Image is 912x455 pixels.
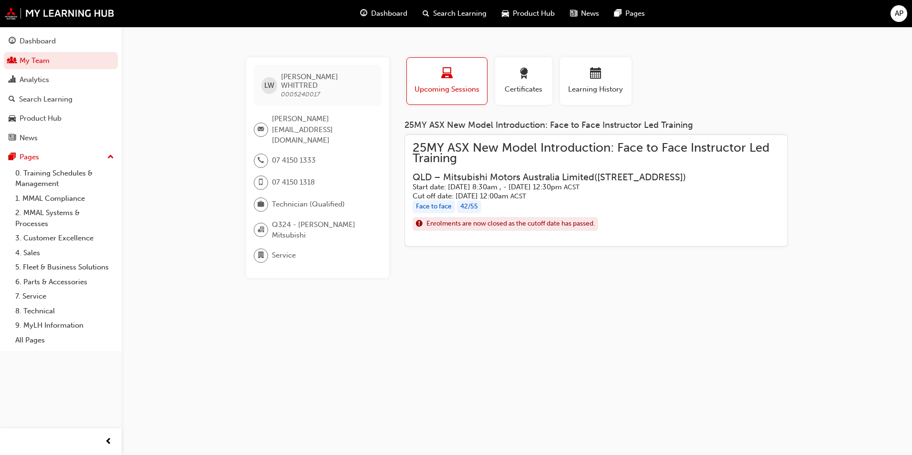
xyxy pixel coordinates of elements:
[9,37,16,46] span: guage-icon
[404,120,788,131] div: 25MY ASX New Model Introduction: Face to Face Instructor Led Training
[272,155,316,166] span: 07 4150 1333
[11,191,118,206] a: 1. MMAL Compliance
[258,224,264,236] span: organisation-icon
[406,57,487,105] button: Upcoming Sessions
[20,113,62,124] div: Product Hub
[352,4,415,23] a: guage-iconDashboard
[4,148,118,166] button: Pages
[105,436,112,448] span: prev-icon
[494,4,562,23] a: car-iconProduct Hub
[581,8,599,19] span: News
[495,57,552,105] button: Certificates
[281,90,320,98] span: 0005240017
[607,4,653,23] a: pages-iconPages
[258,176,264,189] span: mobile-icon
[9,153,16,162] span: pages-icon
[20,152,39,163] div: Pages
[11,231,118,246] a: 3. Customer Excellence
[264,80,274,91] span: LW
[9,134,16,143] span: news-icon
[20,133,38,144] div: News
[258,198,264,211] span: briefcase-icon
[416,218,423,230] span: exclaim-icon
[414,84,480,95] span: Upcoming Sessions
[20,74,49,85] div: Analytics
[518,68,529,81] span: award-icon
[614,8,622,20] span: pages-icon
[413,183,765,192] h5: Start date: [DATE] 8:30am , - [DATE] 12:30pm
[20,36,56,47] div: Dashboard
[415,4,494,23] a: search-iconSearch Learning
[11,304,118,319] a: 8. Technical
[272,114,374,146] span: [PERSON_NAME][EMAIL_ADDRESS][DOMAIN_NAME]
[4,91,118,108] a: Search Learning
[9,114,16,123] span: car-icon
[570,8,577,20] span: news-icon
[5,7,114,20] img: mmal
[567,84,624,95] span: Learning History
[510,192,526,200] span: Australian Central Standard Time ACST
[11,318,118,333] a: 9. MyLH Information
[564,183,580,191] span: Australian Central Standard Time ACST
[423,8,429,20] span: search-icon
[11,166,118,191] a: 0. Training Schedules & Management
[426,218,595,229] span: Enrolments are now closed as the cutoff date has passed.
[11,206,118,231] a: 2. MMAL Systems & Processes
[11,246,118,260] a: 4. Sales
[272,177,315,188] span: 07 4150 1318
[19,94,73,105] div: Search Learning
[441,68,453,81] span: laptop-icon
[457,200,481,213] div: 42 / 55
[258,249,264,262] span: department-icon
[4,32,118,50] a: Dashboard
[11,289,118,304] a: 7. Service
[4,71,118,89] a: Analytics
[9,76,16,84] span: chart-icon
[11,260,118,275] a: 5. Fleet & Business Solutions
[258,155,264,167] span: phone-icon
[258,124,264,136] span: email-icon
[513,8,555,19] span: Product Hub
[433,8,487,19] span: Search Learning
[413,143,780,238] a: 25MY ASX New Model Introduction: Face to Face Instructor Led TrainingQLD – Mitsubishi Motors Aust...
[891,5,907,22] button: AP
[413,192,765,201] h5: Cut off date: [DATE] 12:00am
[502,84,545,95] span: Certificates
[11,333,118,348] a: All Pages
[4,31,118,148] button: DashboardMy TeamAnalyticsSearch LearningProduct HubNews
[281,72,373,90] span: [PERSON_NAME] WHITTRED
[4,52,118,70] a: My Team
[413,200,455,213] div: Face to face
[562,4,607,23] a: news-iconNews
[413,172,765,183] h3: QLD – Mitsubishi Motors Australia Limited ( [STREET_ADDRESS] )
[560,57,632,105] button: Learning History
[107,151,114,164] span: up-icon
[272,219,374,241] span: Q324 - [PERSON_NAME] Mitsubishi
[360,8,367,20] span: guage-icon
[371,8,407,19] span: Dashboard
[272,199,345,210] span: Technician (Qualified)
[625,8,645,19] span: Pages
[413,143,780,164] span: 25MY ASX New Model Introduction: Face to Face Instructor Led Training
[272,250,296,261] span: Service
[4,129,118,147] a: News
[502,8,509,20] span: car-icon
[9,95,15,104] span: search-icon
[590,68,601,81] span: calendar-icon
[9,57,16,65] span: people-icon
[895,8,903,19] span: AP
[11,275,118,290] a: 6. Parts & Accessories
[4,110,118,127] a: Product Hub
